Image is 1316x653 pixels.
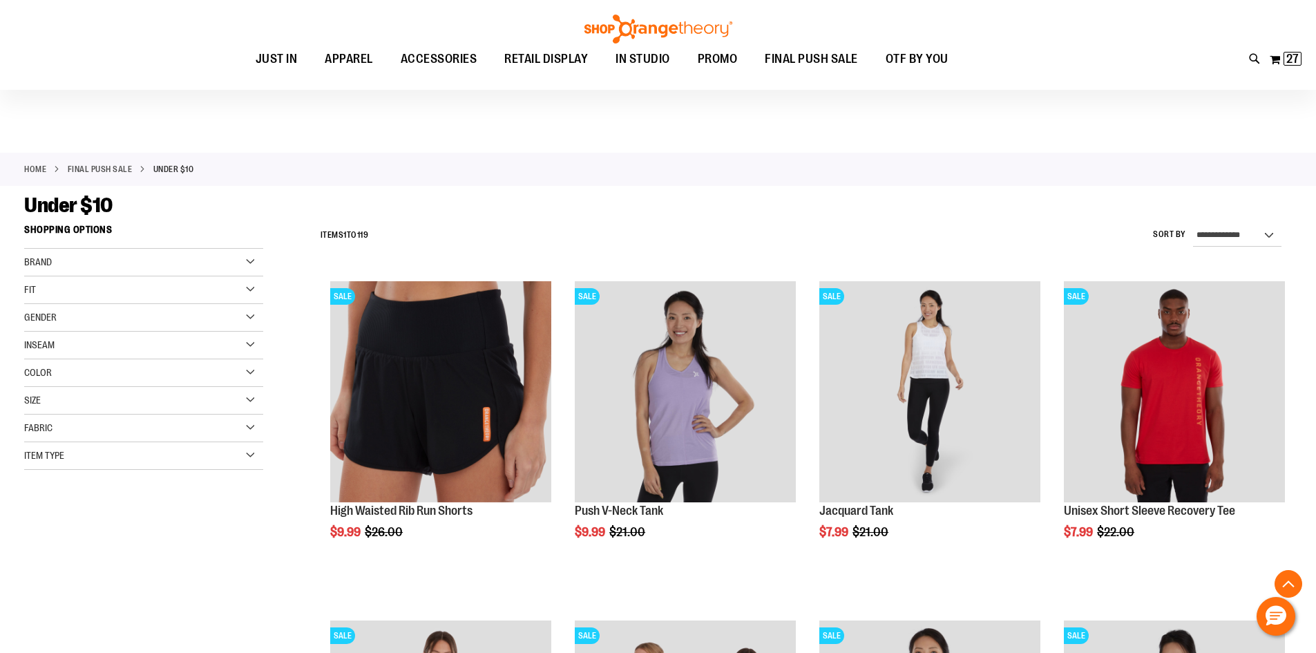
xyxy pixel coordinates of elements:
[819,281,1040,504] a: Front view of Jacquard TankSALE
[684,44,752,75] a: PROMO
[24,367,52,378] span: Color
[256,44,298,75] span: JUST IN
[575,504,663,518] a: Push V-Neck Tank
[1153,229,1186,240] label: Sort By
[24,284,36,295] span: Fit
[616,44,670,75] span: IN STUDIO
[812,274,1047,574] div: product
[330,504,473,518] a: High Waisted Rib Run Shorts
[872,44,962,75] a: OTF BY YOU
[819,525,850,539] span: $7.99
[568,274,803,574] div: product
[24,312,57,323] span: Gender
[490,44,602,75] a: RETAIL DISPLAY
[819,504,893,518] a: Jacquard Tank
[1257,597,1295,636] button: Hello, have a question? Let’s chat.
[311,44,387,75] a: APPAREL
[602,44,684,75] a: IN STUDIO
[886,44,948,75] span: OTF BY YOU
[357,230,369,240] span: 119
[401,44,477,75] span: ACCESSORIES
[1097,525,1136,539] span: $22.00
[575,281,796,504] a: Product image for Push V-Neck TankSALE
[1286,52,1299,66] span: 27
[819,281,1040,502] img: Front view of Jacquard Tank
[68,163,133,176] a: FINAL PUSH SALE
[153,163,194,176] strong: Under $10
[1275,570,1302,598] button: Back To Top
[24,193,113,217] span: Under $10
[575,288,600,305] span: SALE
[387,44,491,75] a: ACCESSORIES
[819,288,844,305] span: SALE
[819,627,844,644] span: SALE
[330,627,355,644] span: SALE
[698,44,738,75] span: PROMO
[1064,504,1235,518] a: Unisex Short Sleeve Recovery Tee
[321,225,369,246] h2: Items to
[1064,281,1285,502] img: Product image for Unisex Short Sleeve Recovery Tee
[575,627,600,644] span: SALE
[24,256,52,267] span: Brand
[365,525,405,539] span: $26.00
[330,288,355,305] span: SALE
[575,281,796,502] img: Product image for Push V-Neck Tank
[504,44,588,75] span: RETAIL DISPLAY
[330,525,363,539] span: $9.99
[24,163,46,176] a: Home
[1064,525,1095,539] span: $7.99
[1057,274,1292,574] div: product
[24,395,41,406] span: Size
[24,450,64,461] span: Item Type
[343,230,347,240] span: 1
[1064,288,1089,305] span: SALE
[609,525,647,539] span: $21.00
[751,44,872,75] a: FINAL PUSH SALE
[24,339,55,350] span: Inseam
[24,422,53,433] span: Fabric
[582,15,734,44] img: Shop Orangetheory
[323,274,558,574] div: product
[325,44,373,75] span: APPAREL
[1064,281,1285,504] a: Product image for Unisex Short Sleeve Recovery TeeSALE
[765,44,858,75] span: FINAL PUSH SALE
[24,218,263,249] strong: Shopping Options
[330,281,551,502] img: High Waisted Rib Run Shorts
[330,281,551,504] a: High Waisted Rib Run ShortsSALE
[852,525,890,539] span: $21.00
[242,44,312,75] a: JUST IN
[1064,627,1089,644] span: SALE
[575,525,607,539] span: $9.99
